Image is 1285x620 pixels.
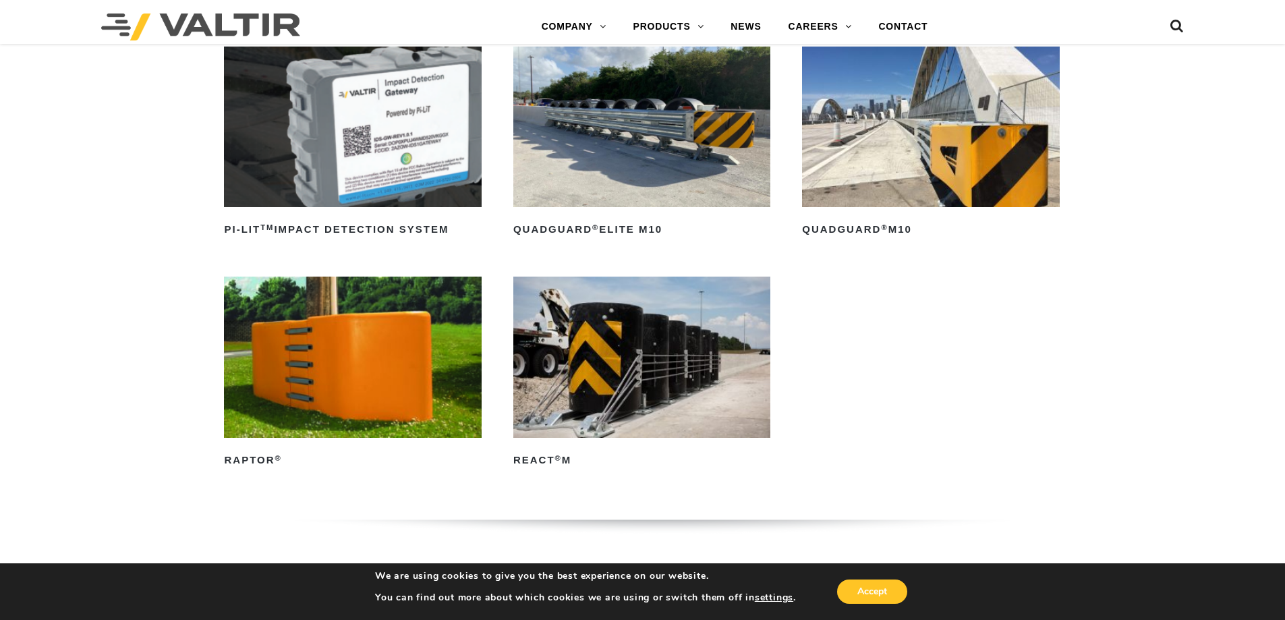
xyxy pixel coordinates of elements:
[224,277,481,471] a: RAPTOR®
[260,223,274,231] sup: TM
[528,13,620,40] a: COMPANY
[224,219,481,241] h2: PI-LIT Impact Detection System
[275,454,282,462] sup: ®
[513,450,770,472] h2: REACT M
[375,570,796,582] p: We are using cookies to give you the best experience on our website.
[224,450,481,472] h2: RAPTOR
[865,13,941,40] a: CONTACT
[837,580,907,604] button: Accept
[101,13,300,40] img: Valtir
[802,47,1059,241] a: QuadGuard®M10
[775,13,865,40] a: CAREERS
[802,219,1059,241] h2: QuadGuard M10
[555,454,562,462] sup: ®
[513,219,770,241] h2: QuadGuard Elite M10
[224,47,481,241] a: PI-LITTMImpact Detection System
[592,223,599,231] sup: ®
[375,592,796,604] p: You can find out more about which cookies we are using or switch them off in .
[717,13,774,40] a: NEWS
[513,277,770,471] a: REACT®M
[881,223,888,231] sup: ®
[620,13,718,40] a: PRODUCTS
[513,47,770,241] a: QuadGuard®Elite M10
[755,592,793,604] button: settings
